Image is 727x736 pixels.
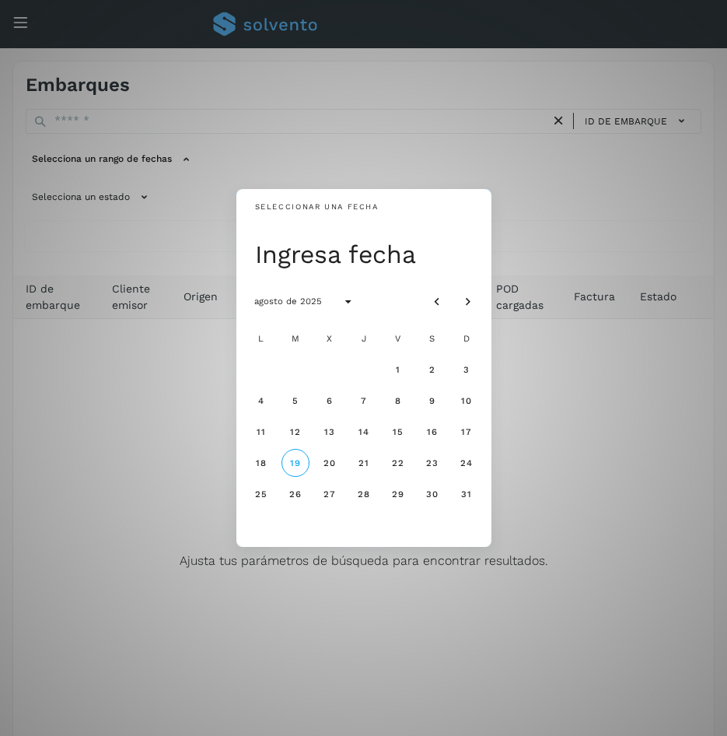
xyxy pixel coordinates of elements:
[360,395,367,406] span: 7
[460,489,472,499] span: 31
[350,387,378,415] button: jueves, 7 de agosto de 2025
[384,418,412,446] button: viernes, 15 de agosto de 2025
[384,449,412,477] button: viernes, 22 de agosto de 2025
[280,323,311,354] div: M
[281,387,309,415] button: martes, 5 de agosto de 2025
[454,287,482,315] button: Mes siguiente
[281,418,309,446] button: martes, 12 de agosto de 2025
[253,296,322,307] span: agosto de 2025
[358,457,369,468] span: 21
[423,287,451,315] button: Mes anterior
[463,364,470,375] span: 3
[418,418,446,446] button: sábado, 16 de agosto de 2025
[384,387,412,415] button: viernes, 8 de agosto de 2025
[323,426,335,437] span: 13
[395,364,400,375] span: 1
[316,449,344,477] button: miércoles, 20 de agosto de 2025
[326,395,333,406] span: 6
[323,489,336,499] span: 27
[418,449,446,477] button: sábado, 23 de agosto de 2025
[316,387,344,415] button: miércoles, 6 de agosto de 2025
[391,457,404,468] span: 22
[460,457,473,468] span: 24
[426,426,438,437] span: 16
[357,489,370,499] span: 28
[453,480,481,508] button: domingo, 31 de agosto de 2025
[256,426,266,437] span: 11
[417,323,448,354] div: S
[314,323,345,354] div: X
[247,387,275,415] button: lunes, 4 de agosto de 2025
[392,426,404,437] span: 15
[384,356,412,384] button: viernes, 1 de agosto de 2025
[383,323,414,354] div: V
[453,387,481,415] button: domingo, 10 de agosto de 2025
[316,418,344,446] button: miércoles, 13 de agosto de 2025
[418,480,446,508] button: sábado, 30 de agosto de 2025
[323,457,336,468] span: 20
[384,480,412,508] button: viernes, 29 de agosto de 2025
[460,395,472,406] span: 10
[288,489,302,499] span: 26
[418,356,446,384] button: sábado, 2 de agosto de 2025
[247,449,275,477] button: lunes, 18 de agosto de 2025
[241,287,334,315] button: agosto de 2025
[453,356,481,384] button: domingo, 3 de agosto de 2025
[460,426,472,437] span: 17
[358,426,369,437] span: 14
[425,457,439,468] span: 23
[428,395,435,406] span: 9
[289,457,301,468] span: 19
[451,323,482,354] div: D
[350,480,378,508] button: jueves, 28 de agosto de 2025
[292,395,299,406] span: 5
[255,202,379,213] div: Seleccionar una fecha
[247,480,275,508] button: lunes, 25 de agosto de 2025
[257,395,264,406] span: 4
[247,418,275,446] button: lunes, 11 de agosto de 2025
[350,449,378,477] button: jueves, 21 de agosto de 2025
[255,239,482,270] div: Ingresa fecha
[428,364,435,375] span: 2
[391,489,404,499] span: 29
[453,449,481,477] button: domingo, 24 de agosto de 2025
[254,489,267,499] span: 25
[418,387,446,415] button: sábado, 9 de agosto de 2025
[281,480,309,508] button: martes, 26 de agosto de 2025
[348,323,379,354] div: J
[334,287,362,315] button: Seleccionar año
[289,426,301,437] span: 12
[246,323,277,354] div: L
[425,489,439,499] span: 30
[350,418,378,446] button: jueves, 14 de agosto de 2025
[316,480,344,508] button: miércoles, 27 de agosto de 2025
[281,449,309,477] button: Hoy, martes, 19 de agosto de 2025
[453,418,481,446] button: domingo, 17 de agosto de 2025
[255,457,267,468] span: 18
[394,395,401,406] span: 8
